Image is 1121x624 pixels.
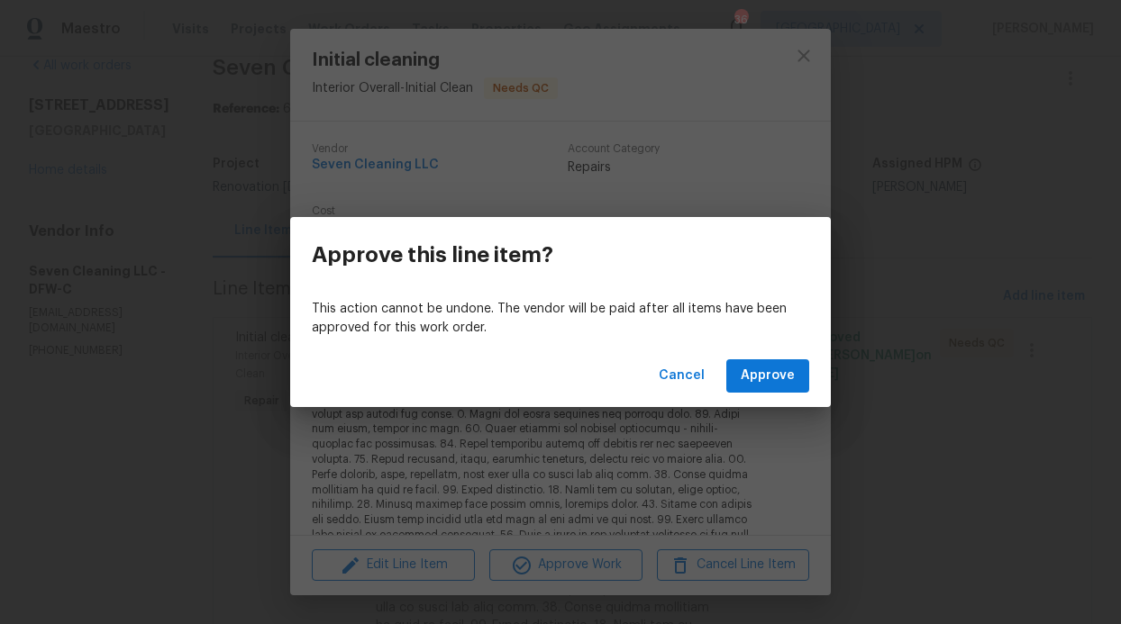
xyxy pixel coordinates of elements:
h3: Approve this line item? [312,242,553,267]
span: Cancel [659,365,705,387]
p: This action cannot be undone. The vendor will be paid after all items have been approved for this... [312,300,809,338]
span: Approve [741,365,795,387]
button: Approve [726,359,809,393]
button: Cancel [652,359,712,393]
